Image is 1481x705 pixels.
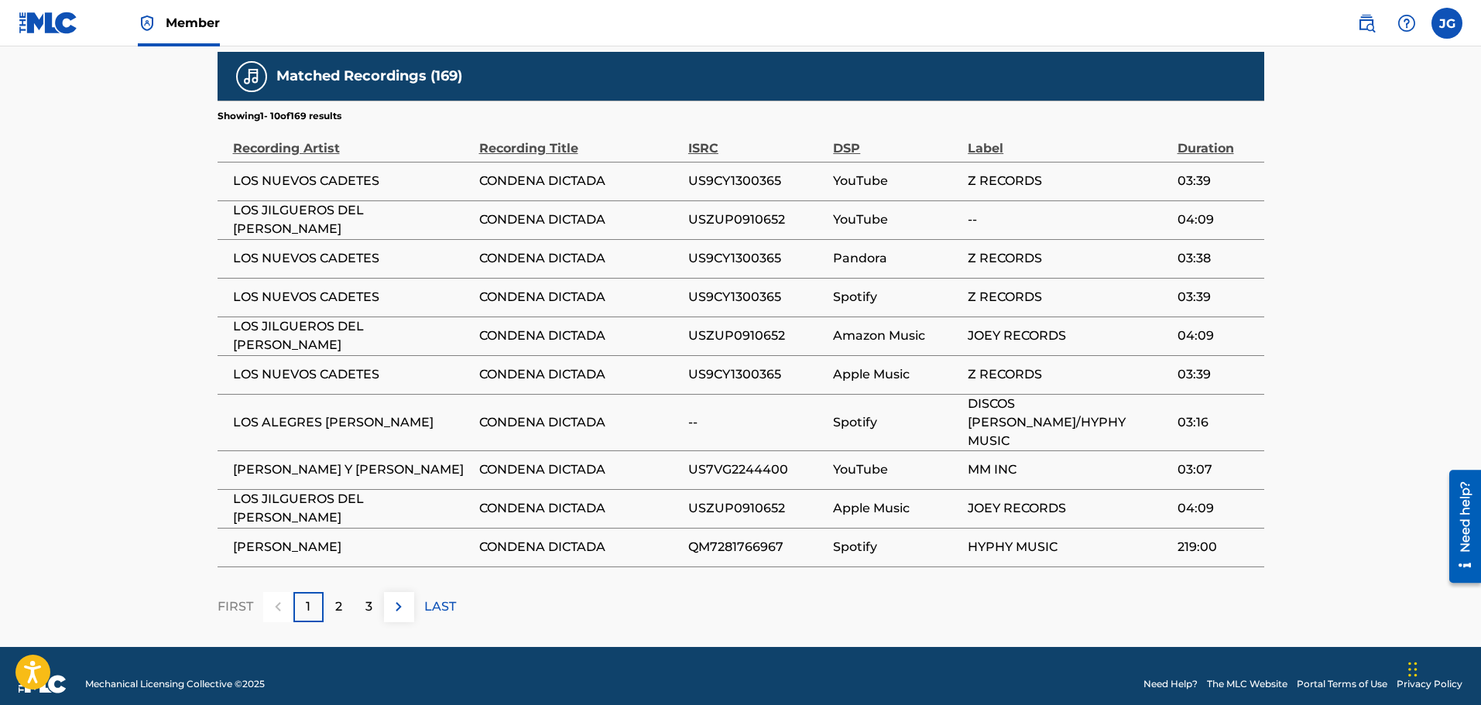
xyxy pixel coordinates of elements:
span: Spotify [833,288,960,306]
a: The MLC Website [1207,677,1287,691]
span: Z RECORDS [968,288,1169,306]
iframe: Resource Center [1438,464,1481,588]
div: User Menu [1431,8,1462,39]
span: Apple Music [833,365,960,384]
span: Spotify [833,413,960,432]
span: 03:39 [1178,172,1256,190]
span: 04:09 [1178,210,1256,229]
p: LAST [424,597,456,616]
p: FIRST [218,597,253,616]
img: Top Rightsholder [138,14,156,33]
span: 03:07 [1178,460,1256,479]
span: USZUP0910652 [688,499,825,518]
span: 03:38 [1178,249,1256,268]
span: US7VG2244400 [688,460,825,479]
span: LOS JILGUEROS DEL [PERSON_NAME] [233,201,471,238]
img: search [1357,14,1376,33]
span: JOEY RECORDS [968,499,1169,518]
span: Apple Music [833,499,960,518]
span: Pandora [833,249,960,268]
a: Portal Terms of Use [1297,677,1387,691]
div: Help [1391,8,1422,39]
span: 03:39 [1178,288,1256,306]
span: Mechanical Licensing Collective © 2025 [85,677,265,691]
a: Need Help? [1143,677,1198,691]
img: Matched Recordings [242,67,261,86]
span: YouTube [833,210,960,229]
span: Z RECORDS [968,365,1169,384]
div: ISRC [688,123,825,158]
span: QM7281766967 [688,538,825,556]
a: Public Search [1351,8,1382,39]
span: CONDENA DICTADA [479,210,681,229]
span: LOS JILGUEROS DEL [PERSON_NAME] [233,490,471,527]
span: YouTube [833,460,960,479]
span: -- [688,413,825,432]
span: CONDENA DICTADA [479,327,681,345]
span: YouTube [833,172,960,190]
span: Z RECORDS [968,172,1169,190]
span: USZUP0910652 [688,210,825,229]
iframe: Chat Widget [1404,631,1481,705]
img: right [389,597,408,616]
span: US9CY1300365 [688,365,825,384]
p: 2 [335,597,342,616]
span: 04:09 [1178,499,1256,518]
span: DISCOS [PERSON_NAME]/HYPHY MUSIC [968,395,1169,450]
span: Z RECORDS [968,249,1169,268]
span: LOS JILGUEROS DEL [PERSON_NAME] [233,317,471,354]
span: LOS NUEVOS CADETES [233,172,471,190]
span: 219:00 [1178,538,1256,556]
div: Recording Artist [233,123,471,158]
p: 1 [306,597,310,616]
div: DSP [833,123,960,158]
img: MLC Logo [19,12,78,34]
span: 03:39 [1178,365,1256,384]
span: LOS NUEVOS CADETES [233,249,471,268]
span: -- [968,210,1169,229]
span: CONDENA DICTADA [479,460,681,479]
div: Label [968,123,1169,158]
span: 03:16 [1178,413,1256,432]
p: 3 [365,597,372,616]
span: [PERSON_NAME] Y [PERSON_NAME] [233,460,471,479]
span: LOS NUEVOS CADETES [233,365,471,384]
a: Privacy Policy [1397,677,1462,691]
span: HYPHY MUSIC [968,538,1169,556]
span: LOS NUEVOS CADETES [233,288,471,306]
img: help [1397,14,1416,33]
span: CONDENA DICTADA [479,365,681,384]
div: Recording Title [479,123,681,158]
span: [PERSON_NAME] [233,538,471,556]
span: 04:09 [1178,327,1256,345]
span: CONDENA DICTADA [479,413,681,432]
span: USZUP0910652 [688,327,825,345]
span: JOEY RECORDS [968,327,1169,345]
span: LOS ALEGRES [PERSON_NAME] [233,413,471,432]
div: Duration [1178,123,1256,158]
span: CONDENA DICTADA [479,499,681,518]
div: Drag [1408,646,1418,693]
p: Showing 1 - 10 of 169 results [218,109,341,123]
span: MM INC [968,460,1169,479]
span: CONDENA DICTADA [479,172,681,190]
img: logo [19,675,67,693]
span: CONDENA DICTADA [479,249,681,268]
span: Spotify [833,538,960,556]
span: Member [166,14,220,32]
span: CONDENA DICTADA [479,288,681,306]
h5: Matched Recordings (169) [276,67,462,85]
span: US9CY1300365 [688,288,825,306]
span: US9CY1300365 [688,172,825,190]
span: Amazon Music [833,327,960,345]
span: CONDENA DICTADA [479,538,681,556]
span: US9CY1300365 [688,249,825,268]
